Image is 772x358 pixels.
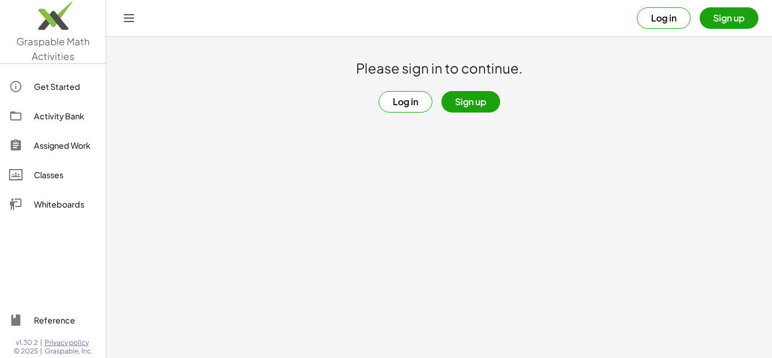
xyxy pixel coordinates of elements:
[5,307,101,334] a: Reference
[5,161,101,188] a: Classes
[14,347,38,356] span: © 2025
[356,59,523,77] h1: Please sign in to continue.
[5,132,101,159] a: Assigned Work
[379,91,432,113] button: Log in
[441,91,500,113] button: Sign up
[637,7,691,29] button: Log in
[34,109,97,123] div: Activity Bank
[34,197,97,211] div: Whiteboards
[5,191,101,218] a: Whiteboards
[34,168,97,182] div: Classes
[120,9,138,27] button: Toggle navigation
[34,80,97,93] div: Get Started
[40,338,42,347] span: |
[34,139,97,152] div: Assigned Work
[45,347,93,356] span: Graspable, Inc.
[45,338,93,347] a: Privacy policy
[16,35,90,62] span: Graspable Math Activities
[5,73,101,100] a: Get Started
[5,102,101,130] a: Activity Bank
[40,347,42,356] span: |
[700,7,758,29] button: Sign up
[34,313,97,327] div: Reference
[16,338,38,347] span: v1.30.2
